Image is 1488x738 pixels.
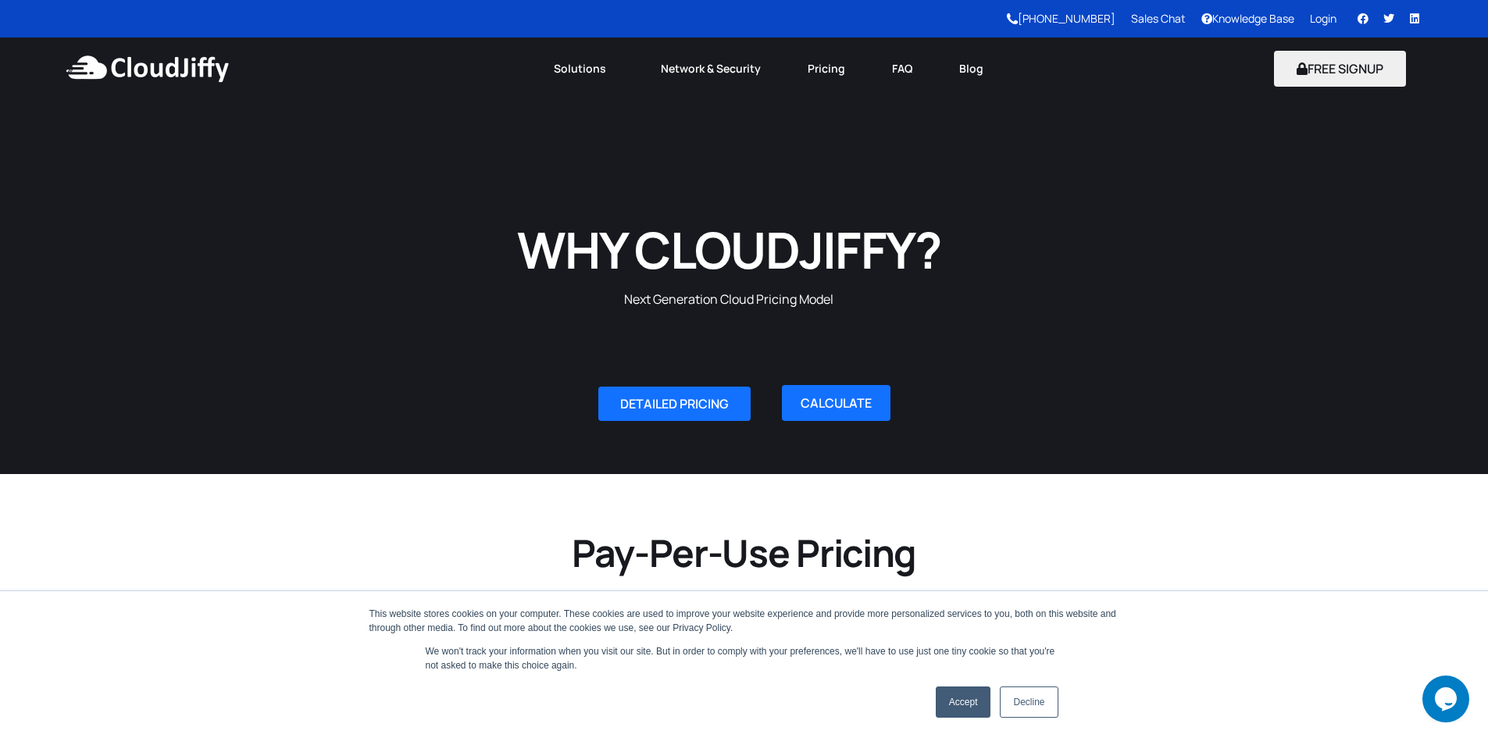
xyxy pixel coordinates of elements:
[1007,11,1115,26] a: [PHONE_NUMBER]
[1000,686,1058,718] a: Decline
[1274,51,1406,87] button: FREE SIGNUP
[620,398,729,410] span: DETAILED PRICING
[782,385,890,421] a: CALCULATE
[598,387,751,421] a: DETAILED PRICING
[530,52,637,86] a: Solutions
[252,529,1236,577] h2: Pay-Per-Use Pricing
[1422,676,1472,722] iframe: chat widget
[1201,11,1294,26] a: Knowledge Base
[1131,11,1186,26] a: Sales Chat
[784,52,869,86] a: Pricing
[869,52,936,86] a: FAQ
[936,686,991,718] a: Accept
[365,290,1094,310] p: Next Generation Cloud Pricing Model
[365,217,1094,282] h1: WHY CLOUDJIFFY?
[1310,11,1336,26] a: Login
[369,607,1119,635] div: This website stores cookies on your computer. These cookies are used to improve your website expe...
[637,52,784,86] a: Network & Security
[426,644,1063,672] p: We won't track your information when you visit our site. But in order to comply with your prefere...
[1274,60,1406,77] a: FREE SIGNUP
[936,52,1007,86] a: Blog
